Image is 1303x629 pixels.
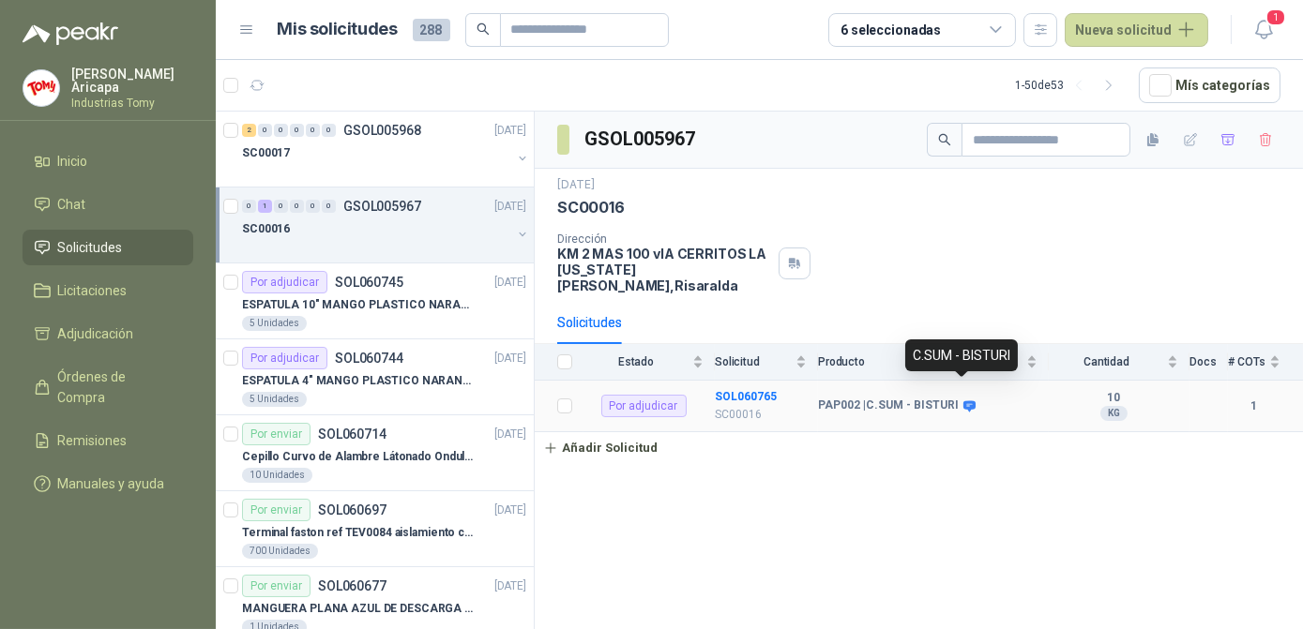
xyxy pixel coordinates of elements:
span: Producto [818,355,1023,368]
p: SOL060744 [335,352,403,365]
div: Por enviar [242,499,311,521]
div: 1 [258,200,272,213]
p: ESPATULA 4" MANGO PLASTICO NARANJA MARCA TRUPPER [242,372,476,390]
a: Remisiones [23,423,193,458]
div: 0 [274,200,288,213]
p: SC00017 [242,144,290,162]
p: [DATE] [494,426,526,443]
p: [DATE] [494,577,526,595]
span: Remisiones [58,430,128,451]
a: Adjudicación [23,316,193,352]
p: SOL060714 [318,427,386,441]
span: Órdenes de Compra [58,367,175,408]
div: 2 [242,124,256,137]
div: 0 [242,200,256,213]
p: Terminal faston ref TEV0084 aislamiento completo [242,524,476,542]
a: Licitaciones [23,273,193,308]
b: 10 [1049,391,1178,406]
a: Por enviarSOL060714[DATE] Cepillo Curvo de Alambre Látonado Ondulado con Mango Truper10 Unidades [216,415,534,491]
a: Órdenes de Compra [23,359,193,415]
span: Cantidad [1049,355,1163,368]
p: [DATE] [557,176,595,194]
h1: Mis solicitudes [278,16,398,43]
div: 5 Unidades [242,316,307,331]
div: 0 [306,124,320,137]
b: SOL060765 [715,390,777,403]
div: 0 [322,200,336,213]
p: GSOL005968 [343,124,421,137]
a: Inicio [23,143,193,179]
p: Industrias Tomy [71,97,193,109]
span: Estado [583,355,689,368]
p: [DATE] [494,502,526,519]
div: 10 Unidades [242,468,312,483]
div: 0 [274,124,288,137]
span: search [938,133,951,146]
span: Adjudicación [58,323,134,344]
img: Logo peakr [23,22,118,45]
span: Chat [58,194,86,215]
th: Estado [583,344,715,381]
p: SC00016 [557,198,625,217]
button: Añadir Solicitud [535,432,666,464]
p: SC00016 [715,406,807,424]
div: 700 Unidades [242,544,318,559]
div: 5 Unidades [242,392,307,407]
span: Manuales y ayuda [58,473,165,494]
a: Por adjudicarSOL060745[DATE] ESPATULA 10" MANGO PLASTICO NARANJA MARCA TRUPPER5 Unidades [216,263,534,339]
a: 2 0 0 0 0 0 GSOL005968[DATE] SC00017 [242,119,530,179]
div: KG [1100,406,1128,421]
div: C.SUM - BISTURI [905,339,1018,371]
a: Por enviarSOL060697[DATE] Terminal faston ref TEV0084 aislamiento completo700 Unidades [216,491,534,567]
p: MANGUERA PLANA AZUL DE DESCARGA 60 PSI X 20 METROS CON UNION DE 6” MAS ABRAZADERAS METALICAS DE 6” [242,600,476,618]
span: Solicitud [715,355,792,368]
div: 0 [306,200,320,213]
div: 0 [290,200,304,213]
div: 0 [290,124,304,137]
button: Mís categorías [1139,67,1280,103]
div: Por adjudicar [242,271,327,293]
p: Dirección [557,232,771,246]
p: [DATE] [494,198,526,216]
div: 0 [258,124,272,137]
p: ESPATULA 10" MANGO PLASTICO NARANJA MARCA TRUPPER [242,296,476,314]
p: Cepillo Curvo de Alambre Látonado Ondulado con Mango Truper [242,448,476,466]
div: Por enviar [242,575,311,597]
div: 6 seleccionadas [841,20,941,40]
span: Solicitudes [58,237,123,258]
button: 1 [1247,13,1280,47]
span: search [477,22,490,36]
span: 1 [1265,8,1286,26]
div: Solicitudes [557,312,622,333]
div: Por adjudicar [242,347,327,369]
div: 1 - 50 de 53 [1015,70,1124,100]
a: 0 1 0 0 0 0 GSOL005967[DATE] SC00016 [242,195,530,255]
a: Solicitudes [23,230,193,265]
a: Chat [23,187,193,222]
p: [DATE] [494,122,526,140]
h3: GSOL005967 [584,125,698,154]
th: Solicitud [715,344,818,381]
th: Producto [818,344,1049,381]
img: Company Logo [23,70,59,106]
span: 288 [413,19,450,41]
p: [DATE] [494,274,526,292]
th: # COTs [1228,344,1303,381]
p: SOL060697 [318,503,386,517]
span: # COTs [1228,355,1265,368]
a: Añadir Solicitud [535,432,1303,464]
th: Cantidad [1049,344,1189,381]
p: SOL060677 [318,579,386,592]
div: Por enviar [242,423,311,445]
a: Por adjudicarSOL060744[DATE] ESPATULA 4" MANGO PLASTICO NARANJA MARCA TRUPPER5 Unidades [216,339,534,415]
p: SC00016 [242,220,290,238]
a: Manuales y ayuda [23,466,193,502]
p: KM 2 MAS 100 vIA CERRITOS LA [US_STATE] [PERSON_NAME] , Risaralda [557,246,771,293]
p: SOL060745 [335,276,403,289]
b: PAP002 | C.SUM - BISTURI [818,398,959,413]
th: Docs [1189,344,1228,381]
b: 1 [1228,397,1280,415]
button: Nueva solicitud [1065,13,1208,47]
p: GSOL005967 [343,200,421,213]
div: Por adjudicar [601,395,687,417]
